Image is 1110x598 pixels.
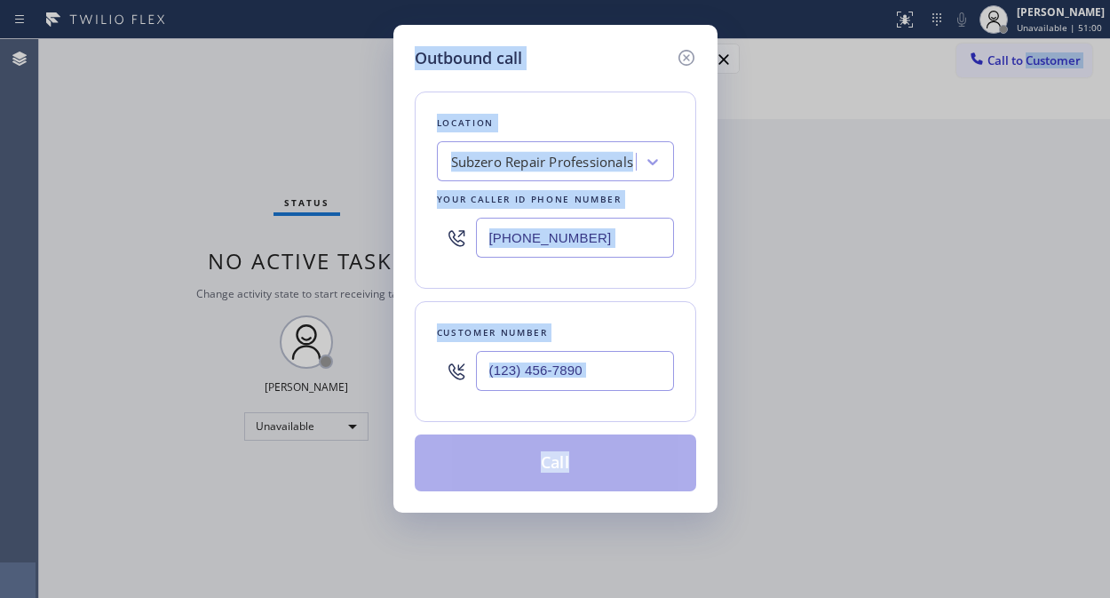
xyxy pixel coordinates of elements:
[476,351,674,391] input: (123) 456-7890
[437,323,674,342] div: Customer number
[451,152,634,172] div: Subzero Repair Professionals
[437,114,674,132] div: Location
[415,435,696,491] button: Call
[437,190,674,209] div: Your caller id phone number
[476,218,674,258] input: (123) 456-7890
